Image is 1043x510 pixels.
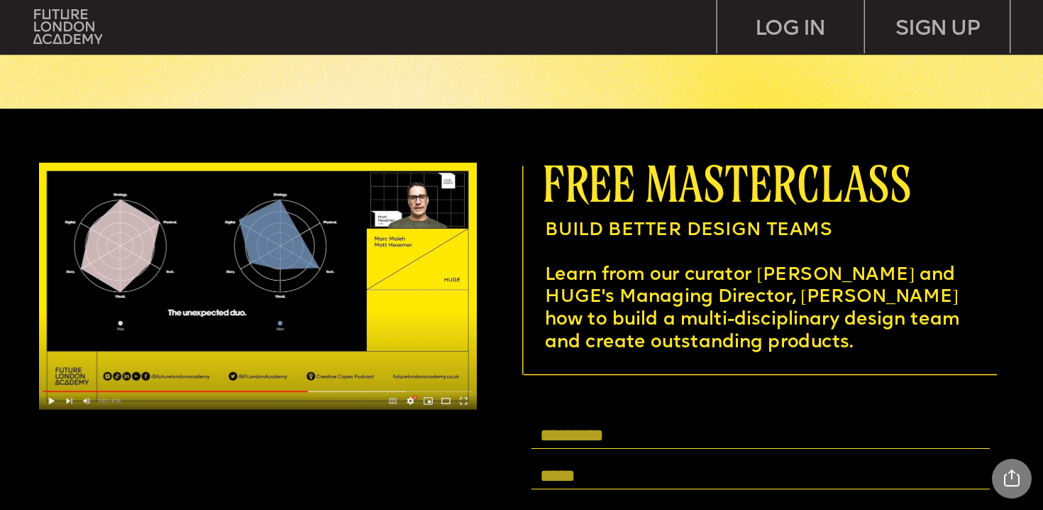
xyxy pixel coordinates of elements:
span: free masterclass [542,156,911,210]
img: upload-6120175a-1ecc-4694-bef1-d61fdbc9d61d.jpg [39,163,477,410]
div: Share [992,459,1032,499]
span: BUILD BETTER DESIGN TEAMS [545,222,832,240]
img: upload-bfdffa89-fac7-4f57-a443-c7c39906ba42.png [33,9,101,44]
span: Learn from our curator [PERSON_NAME] and HUGE's Managing Director, [PERSON_NAME] how to build a m... [545,266,964,352]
